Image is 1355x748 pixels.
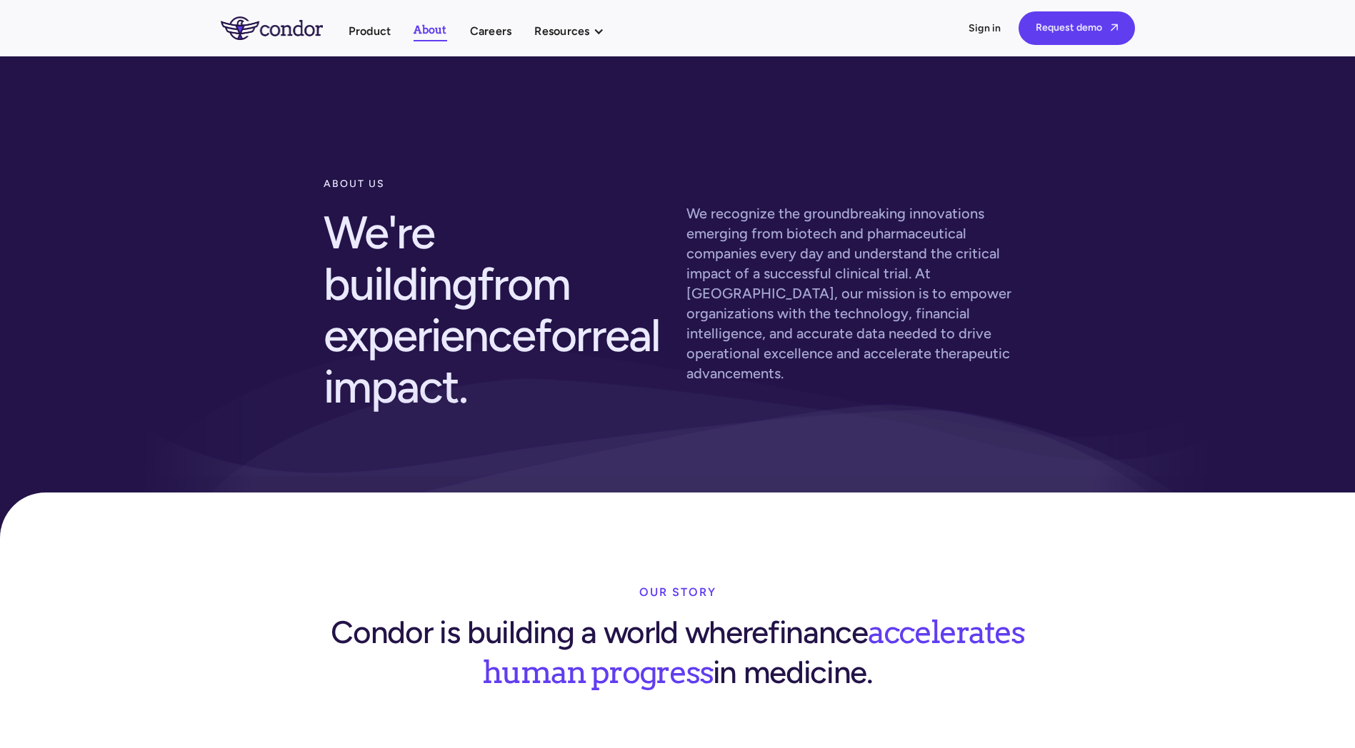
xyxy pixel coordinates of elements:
a: Product [349,21,391,41]
span: from experience [324,256,571,363]
div: about us [324,170,669,198]
span: real impact. [324,308,660,414]
a: home [221,16,349,39]
span: finance [768,613,868,651]
span: accelerates human progress [482,607,1024,691]
div: Resources [534,21,589,41]
a: Request demo [1019,11,1135,45]
h2: We're building for [324,198,669,421]
a: Sign in [969,21,1001,36]
p: We recognize the groundbreaking innovations emerging from biotech and pharmaceutical companies ev... [686,203,1032,383]
a: About [414,21,446,41]
a: Careers [470,21,512,41]
span:  [1111,23,1118,32]
div: Condor is building a world where in medicine. [324,607,1032,692]
div: Resources [534,21,618,41]
div: our story [639,578,716,607]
